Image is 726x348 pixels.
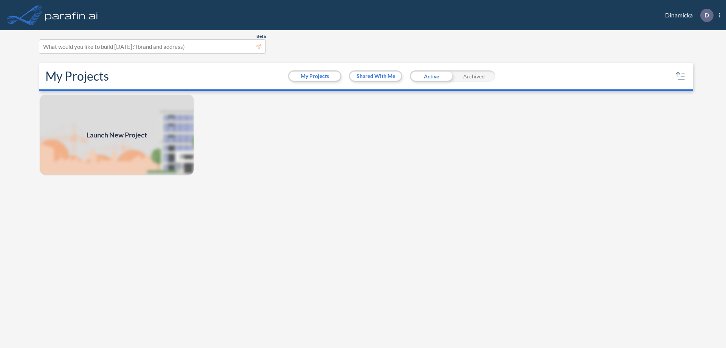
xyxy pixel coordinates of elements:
[39,94,194,176] img: add
[87,130,147,140] span: Launch New Project
[256,33,266,39] span: Beta
[43,8,99,23] img: logo
[350,72,401,81] button: Shared With Me
[410,70,453,82] div: Active
[704,12,709,19] p: D
[675,70,687,82] button: sort
[39,94,194,176] a: Launch New Project
[289,72,340,81] button: My Projects
[453,70,495,82] div: Archived
[654,9,720,22] div: Dinamicka
[45,69,109,83] h2: My Projects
